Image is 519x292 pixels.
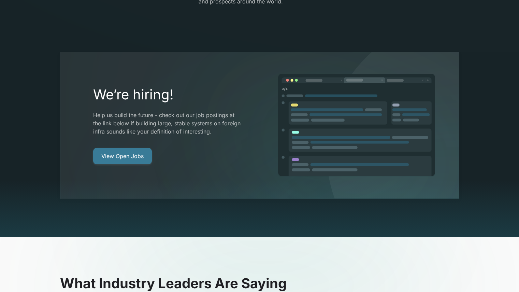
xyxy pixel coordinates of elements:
[485,259,519,292] iframe: Chat Widget
[93,148,152,164] a: View Open Jobs
[277,73,436,177] img: image
[93,86,243,103] h2: We’re hiring!
[60,275,459,292] h2: What Industry Leaders Are Saying
[93,111,243,136] p: Help us build the future - check out our job postings at the link below if building large, stable...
